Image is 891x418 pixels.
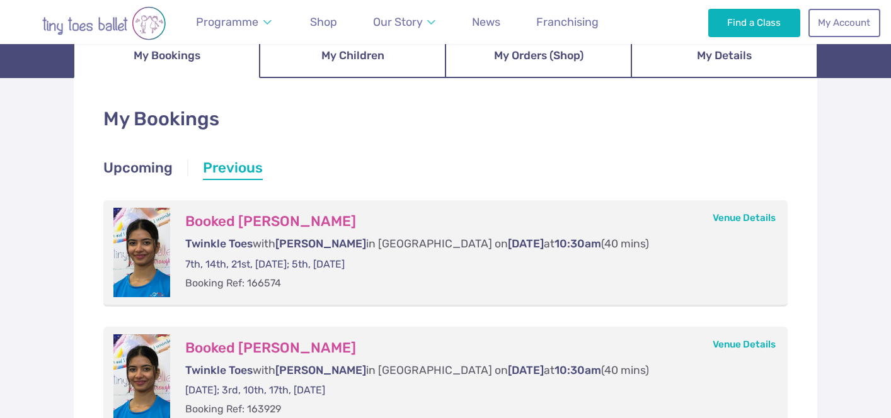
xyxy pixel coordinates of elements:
span: Shop [310,15,337,28]
p: 7th, 14th, 21st, [DATE]; 5th, [DATE] [185,257,762,271]
span: My Orders (Shop) [494,45,583,67]
p: Booking Ref: 163929 [185,402,762,416]
span: Twinkle Toes [185,237,253,250]
a: My Orders (Shop) [446,34,631,78]
p: [DATE]; 3rd, 10th, 17th, [DATE] [185,383,762,397]
span: Programme [196,15,258,28]
p: with in [GEOGRAPHIC_DATA] on at (40 mins) [185,236,762,252]
a: Venue Details [713,339,776,350]
span: [DATE] [508,237,544,250]
span: 10:30am [555,364,601,376]
a: Upcoming [103,158,173,181]
a: My Children [260,34,446,78]
p: Booking Ref: 166574 [185,276,762,290]
a: Our Story [367,8,442,37]
span: My Bookings [134,45,200,67]
a: My Account [808,9,880,37]
span: My Children [321,45,384,67]
span: Our Story [373,15,423,28]
h3: Booked [PERSON_NAME] [185,339,762,357]
span: [PERSON_NAME] [275,364,366,376]
span: 10:30am [555,237,601,250]
a: Find a Class [708,9,801,37]
a: Venue Details [713,212,776,223]
a: My Details [631,34,817,78]
a: Franchising [531,8,604,37]
span: [DATE] [508,364,544,376]
a: News [466,8,506,37]
span: Twinkle Toes [185,364,253,376]
span: News [472,15,500,28]
a: Programme [190,8,277,37]
span: [PERSON_NAME] [275,237,366,250]
p: with in [GEOGRAPHIC_DATA] on at (40 mins) [185,363,762,378]
h3: Booked [PERSON_NAME] [185,213,762,230]
a: My Bookings [74,34,260,78]
span: My Details [697,45,752,67]
a: Shop [304,8,343,37]
span: Franchising [536,15,599,28]
img: tiny toes ballet [16,6,192,40]
h1: My Bookings [103,106,788,133]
